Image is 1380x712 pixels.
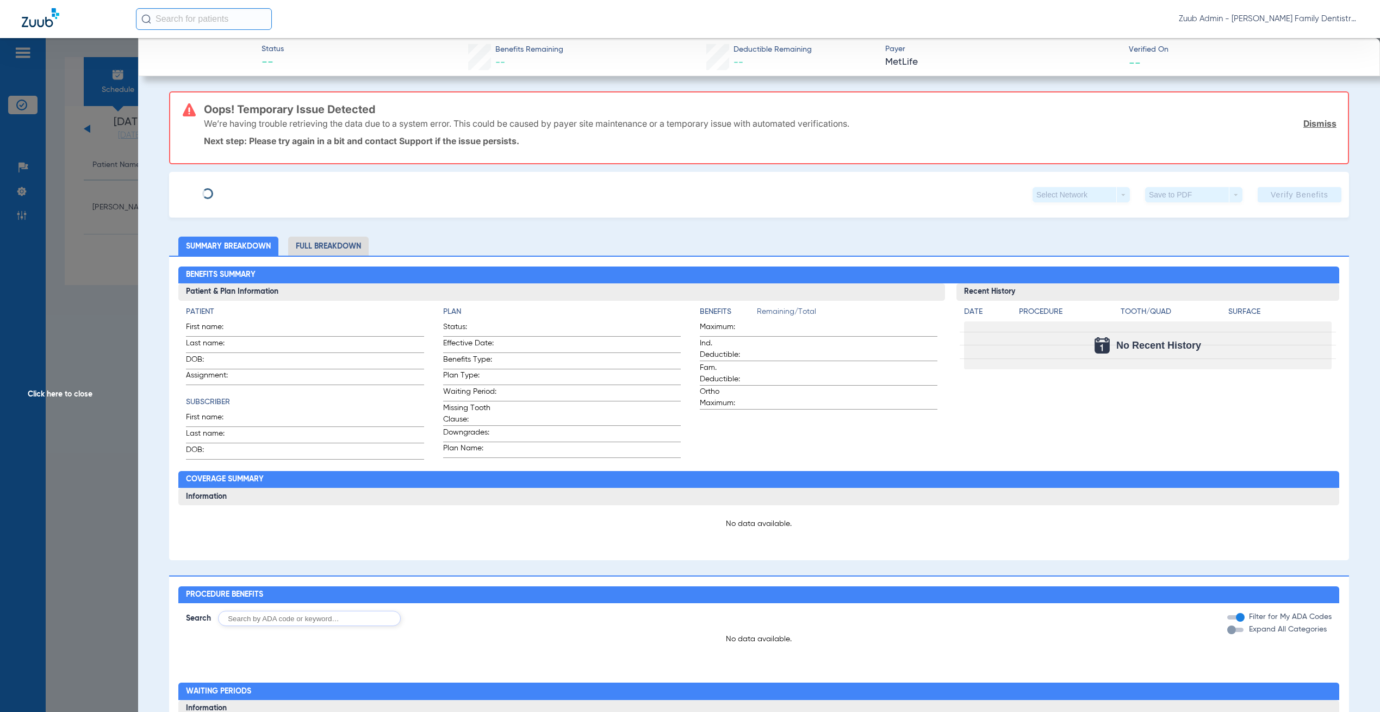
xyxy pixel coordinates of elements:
[178,488,1339,505] h3: Information
[186,518,1332,529] p: No data available.
[186,321,239,336] span: First name:
[1129,57,1141,68] span: --
[1179,14,1358,24] span: Zuub Admin - [PERSON_NAME] Family Dentistry
[443,443,496,457] span: Plan Name:
[956,283,1340,301] h3: Recent History
[1095,337,1110,354] img: Calendar
[443,338,496,352] span: Effective Date:
[443,306,681,318] h4: Plan
[178,283,944,301] h3: Patient & Plan Information
[443,386,496,401] span: Waiting Period:
[700,321,753,336] span: Maximum:
[186,412,239,426] span: First name:
[495,44,563,55] span: Benefits Remaining
[700,362,753,385] span: Fam. Deductible:
[183,103,196,116] img: error-icon
[1228,306,1332,321] app-breakdown-title: Surface
[204,118,849,129] p: We’re having trouble retrieving the data due to a system error. This could be caused by payer sit...
[700,306,757,321] app-breakdown-title: Benefits
[733,58,743,67] span: --
[964,306,1010,321] app-breakdown-title: Date
[1303,118,1337,129] a: Dismiss
[495,58,505,67] span: --
[1116,340,1201,351] span: No Recent History
[1249,626,1327,633] span: Expand All Categories
[885,44,1119,55] span: Payer
[1129,44,1363,55] span: Verified On
[204,135,1337,146] p: Next step: Please try again in a bit and contact Support if the issue persists.
[443,403,496,425] span: Missing Tooth Clause:
[186,428,239,443] span: Last name:
[1121,306,1224,321] app-breakdown-title: Tooth/Quad
[22,8,59,27] img: Zuub Logo
[443,354,496,369] span: Benefits Type:
[288,237,369,256] li: Full Breakdown
[443,370,496,385] span: Plan Type:
[178,683,1339,700] h2: Waiting Periods
[178,634,1339,645] p: No data available.
[700,306,757,318] h4: Benefits
[757,306,937,321] span: Remaining/Total
[186,338,239,352] span: Last name:
[964,306,1010,318] h4: Date
[443,427,496,442] span: Downgrades:
[186,444,239,459] span: DOB:
[1228,306,1332,318] h4: Surface
[186,354,239,369] span: DOB:
[1326,660,1380,712] iframe: Chat Widget
[186,613,211,624] span: Search
[141,14,151,24] img: Search Icon
[443,321,496,336] span: Status:
[186,306,424,318] h4: Patient
[262,55,284,71] span: --
[218,611,401,626] input: Search by ADA code or keyword…
[178,586,1339,604] h2: Procedure Benefits
[204,104,1337,115] h3: Oops! Temporary Issue Detected
[885,55,1119,69] span: MetLife
[262,44,284,55] span: Status
[1247,611,1332,623] label: Filter for My ADA Codes
[178,267,1339,284] h2: Benefits Summary
[178,237,278,256] li: Summary Breakdown
[186,370,239,385] span: Assignment:
[1019,306,1117,321] app-breakdown-title: Procedure
[700,338,753,361] span: Ind. Deductible:
[136,8,272,30] input: Search for patients
[1019,306,1117,318] h4: Procedure
[700,386,753,409] span: Ortho Maximum:
[186,397,424,408] h4: Subscriber
[1121,306,1224,318] h4: Tooth/Quad
[178,471,1339,488] h2: Coverage Summary
[733,44,812,55] span: Deductible Remaining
